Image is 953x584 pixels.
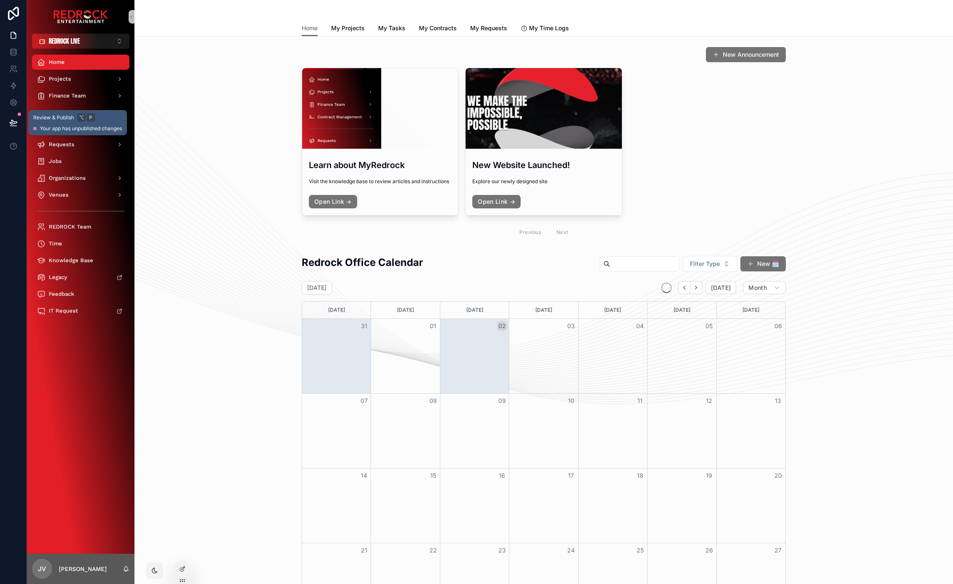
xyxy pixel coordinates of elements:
span: REDROCK Team [49,224,91,230]
span: IT Request [49,308,78,314]
button: 14 [359,471,369,481]
a: Venues [32,187,129,203]
div: scrollable content [27,49,134,329]
span: Jobs [49,158,62,165]
span: Month [748,284,767,292]
span: Feedback [49,291,74,297]
div: [DATE] [718,302,784,318]
span: My Projects [331,24,365,32]
button: 22 [428,545,438,555]
a: REDROCK Team [32,219,129,234]
a: Jobs [32,154,129,169]
span: My Time Logs [529,24,569,32]
a: Finance Team [32,88,129,103]
button: 20 [773,471,783,481]
button: 23 [497,545,507,555]
img: App logo [53,10,108,24]
a: Knowledge Base [32,253,129,268]
button: [DATE] [706,281,736,295]
span: Visit the knowledge base to review articles and instructions [309,178,451,185]
a: Open Link → [472,195,521,208]
span: Your app has unpublished changes [40,125,122,132]
button: 07 [359,396,369,406]
button: Select Button [683,256,737,272]
span: [DATE] [711,284,731,292]
a: Requests [32,137,129,152]
button: 09 [497,396,507,406]
span: Projects [49,76,71,82]
button: 21 [359,545,369,555]
span: Home [302,24,318,32]
button: 18 [635,471,645,481]
button: 06 [773,321,783,331]
span: My Requests [470,24,507,32]
span: P [87,114,94,121]
span: Finance Team [49,92,86,99]
button: 27 [773,545,783,555]
span: JV [38,564,46,574]
button: 15 [428,471,438,481]
a: Projects [32,71,129,87]
span: Contract Management [49,109,108,116]
button: 03 [566,321,576,331]
div: Screenshot-2025-08-19-at-10.28.09-AM.png [466,68,621,149]
button: 25 [635,545,645,555]
div: [DATE] [442,302,508,318]
h3: Learn about MyRedrock [309,159,451,171]
a: Open Link → [309,195,357,208]
a: Learn about MyRedrockVisit the knowledge base to review articles and instructionsOpen Link → [302,68,458,216]
button: 11 [635,396,645,406]
a: My Contracts [419,21,457,37]
a: My Tasks [378,21,405,37]
span: My Tasks [378,24,405,32]
button: 24 [566,545,576,555]
button: Back [678,281,690,294]
button: New 🗓️ [740,256,786,271]
a: Time [32,236,129,251]
button: 05 [704,321,714,331]
span: Explore our newly designed site [472,178,615,185]
span: Filter Type [690,260,720,268]
span: My Contracts [419,24,457,32]
span: Home [49,59,65,66]
button: 17 [566,471,576,481]
a: Organizations [32,171,129,186]
span: ⌥ [78,114,85,121]
a: My Requests [470,21,507,37]
span: Venues [49,192,68,198]
button: 12 [704,396,714,406]
button: 02 [497,321,507,331]
button: Month [743,281,786,295]
span: Legacy [49,274,67,281]
span: Review & Publish [33,114,74,121]
h2: [DATE] [307,284,326,292]
a: My Projects [331,21,365,37]
button: Next [690,281,702,294]
span: Time [49,240,62,247]
div: [DATE] [580,302,646,318]
a: IT Request [32,303,129,318]
button: 26 [704,545,714,555]
button: 31 [359,321,369,331]
a: Feedback [32,287,129,302]
div: Screenshot-2025-08-19-at-2.09.49-PM.png [302,68,458,149]
div: [DATE] [649,302,715,318]
a: Contract Management [32,105,129,120]
span: Organizations [49,175,86,182]
button: 16 [497,471,507,481]
p: [PERSON_NAME] [59,565,107,573]
a: Home [32,55,129,70]
button: New Announcement [706,47,786,62]
h2: Redrock Office Calendar [302,255,423,269]
span: REDROCK LIVE [49,37,80,45]
button: 13 [773,396,783,406]
h3: New Website Launched! [472,159,615,171]
div: [DATE] [511,302,577,318]
span: Knowledge Base [49,257,93,264]
a: My Time Logs [521,21,569,37]
button: 08 [428,396,438,406]
span: Requests [49,141,74,148]
button: 19 [704,471,714,481]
